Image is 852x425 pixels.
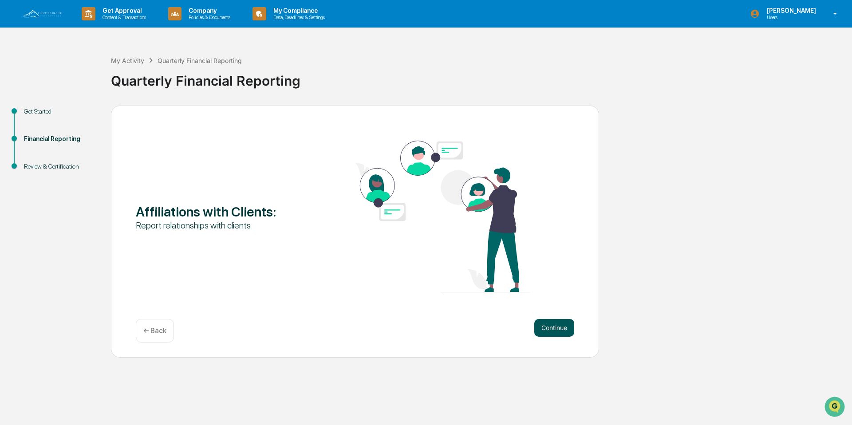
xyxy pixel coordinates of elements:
[24,134,97,144] div: Financial Reporting
[266,14,329,20] p: Data, Deadlines & Settings
[61,108,114,124] a: 🗄️Attestations
[24,162,97,171] div: Review & Certification
[63,150,107,157] a: Powered byPylon
[30,77,112,84] div: We're available if you need us!
[111,57,144,64] div: My Activity
[824,396,848,420] iframe: Open customer support
[18,129,56,138] span: Data Lookup
[9,113,16,120] div: 🖐️
[151,71,162,81] button: Start new chat
[24,107,97,116] div: Get Started
[64,113,71,120] div: 🗄️
[760,14,820,20] p: Users
[9,68,25,84] img: 1746055101610-c473b297-6a78-478c-a979-82029cc54cd1
[266,7,329,14] p: My Compliance
[73,112,110,121] span: Attestations
[30,68,146,77] div: Start new chat
[158,57,242,64] div: Quarterly Financial Reporting
[181,7,235,14] p: Company
[136,204,311,220] div: Affiliations with Clients :
[181,14,235,20] p: Policies & Documents
[18,112,57,121] span: Preclearance
[136,220,311,231] div: Report relationships with clients
[355,141,530,292] img: Affiliations with Clients
[5,125,59,141] a: 🔎Data Lookup
[143,327,166,335] p: ← Back
[21,9,64,19] img: logo
[760,7,820,14] p: [PERSON_NAME]
[5,108,61,124] a: 🖐️Preclearance
[111,66,848,89] div: Quarterly Financial Reporting
[95,7,150,14] p: Get Approval
[9,19,162,33] p: How can we help?
[95,14,150,20] p: Content & Transactions
[534,319,574,337] button: Continue
[88,150,107,157] span: Pylon
[9,130,16,137] div: 🔎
